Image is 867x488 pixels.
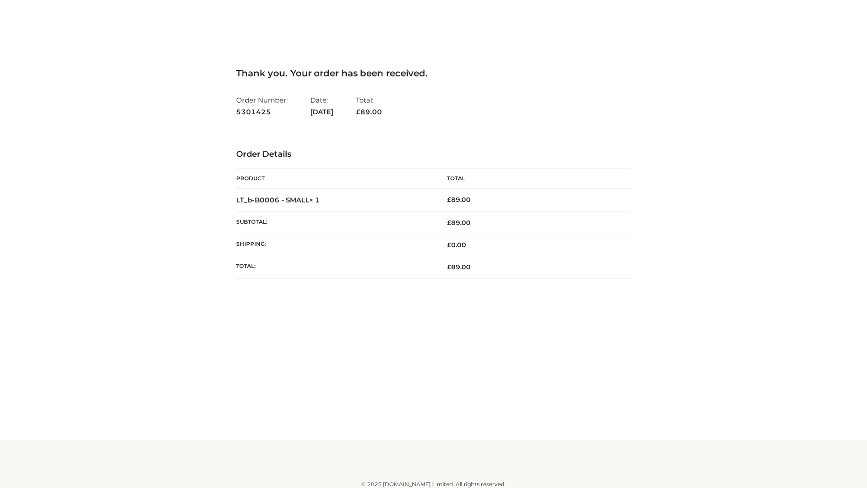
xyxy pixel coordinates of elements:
[447,263,451,271] span: £
[236,92,288,120] li: Order Number:
[310,106,333,118] strong: [DATE]
[236,256,433,278] th: Total:
[447,196,451,204] span: £
[236,169,433,189] th: Product
[236,211,433,234] th: Subtotal:
[236,234,433,256] th: Shipping:
[236,150,631,160] h3: Order Details
[447,196,471,204] bdi: 89.00
[309,196,320,204] strong: × 1
[447,219,471,227] span: 89.00
[447,219,451,227] span: £
[236,196,320,204] strong: LT_b-B0006 - SMALL
[310,92,333,120] li: Date:
[447,263,471,271] span: 89.00
[356,92,382,120] li: Total:
[356,108,382,116] span: 89.00
[236,106,288,118] strong: 5301425
[447,241,466,249] bdi: 0.00
[236,68,631,79] h3: Thank you. Your order has been received.
[433,169,631,189] th: Total
[356,108,360,116] span: £
[447,241,451,249] span: £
